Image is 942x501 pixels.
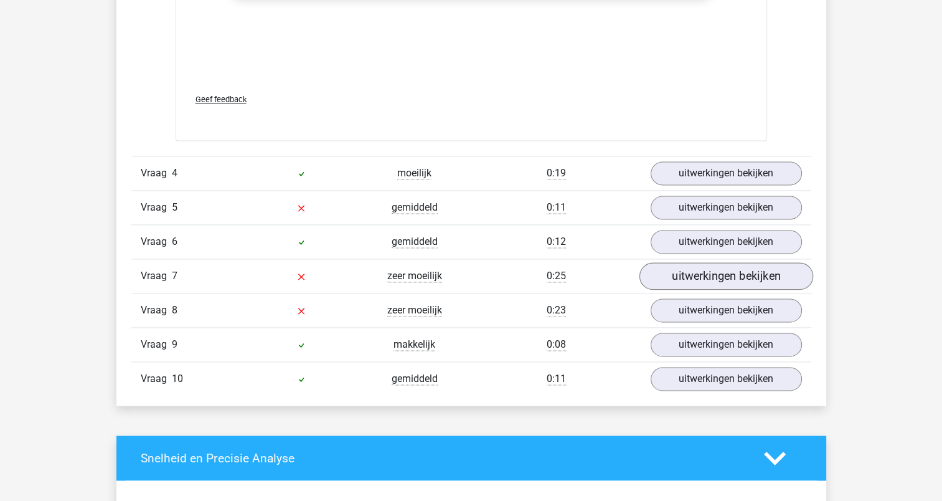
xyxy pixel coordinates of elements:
span: 0:11 [547,201,566,214]
span: 4 [172,167,177,179]
span: Vraag [141,234,172,249]
span: moeilijk [397,167,431,179]
span: 0:12 [547,236,566,248]
span: makkelijk [393,338,435,351]
span: gemiddeld [392,236,438,248]
span: Geef feedback [195,95,247,104]
span: Vraag [141,200,172,215]
span: Vraag [141,269,172,284]
span: Vraag [141,166,172,181]
span: 0:11 [547,373,566,385]
span: gemiddeld [392,201,438,214]
span: 0:25 [547,270,566,282]
span: zeer moeilijk [387,270,442,282]
span: gemiddeld [392,373,438,385]
span: Vraag [141,303,172,318]
span: 0:19 [547,167,566,179]
span: Vraag [141,337,172,352]
a: uitwerkingen bekijken [651,367,802,391]
span: Vraag [141,371,172,386]
a: uitwerkingen bekijken [651,196,802,219]
span: 5 [172,201,177,213]
span: zeer moeilijk [387,304,442,317]
h4: Snelheid en Precisie Analyse [141,451,745,465]
span: 7 [172,270,177,282]
span: 0:23 [547,304,566,317]
a: uitwerkingen bekijken [651,298,802,322]
a: uitwerkingen bekijken [651,230,802,254]
a: uitwerkingen bekijken [651,161,802,185]
a: uitwerkingen bekijken [639,263,812,290]
span: 9 [172,338,177,350]
span: 8 [172,304,177,316]
span: 10 [172,373,183,384]
span: 0:08 [547,338,566,351]
span: 6 [172,236,177,247]
a: uitwerkingen bekijken [651,333,802,356]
